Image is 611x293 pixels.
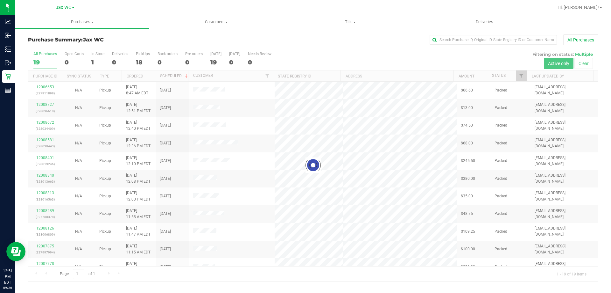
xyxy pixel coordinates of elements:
input: Search Purchase ID, Original ID, State Registry ID or Customer Name... [430,35,557,45]
p: 09/26 [3,285,12,290]
inline-svg: Inventory [5,46,11,52]
inline-svg: Outbound [5,60,11,66]
a: Purchases [15,15,149,29]
span: Deliveries [467,19,502,25]
a: Tills [283,15,417,29]
inline-svg: Analytics [5,18,11,25]
span: Tills [284,19,417,25]
inline-svg: Reports [5,87,11,93]
iframe: Resource center [6,242,25,261]
h3: Purchase Summary: [28,37,218,43]
button: All Purchases [563,34,598,45]
span: Hi, [PERSON_NAME]! [558,5,599,10]
span: Jax WC [83,37,104,43]
a: Deliveries [418,15,551,29]
span: Purchases [15,19,149,25]
span: Customers [150,19,283,25]
inline-svg: Inbound [5,32,11,39]
p: 12:51 PM EDT [3,268,12,285]
inline-svg: Retail [5,73,11,80]
a: Customers [149,15,283,29]
span: Jax WC [56,5,71,10]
